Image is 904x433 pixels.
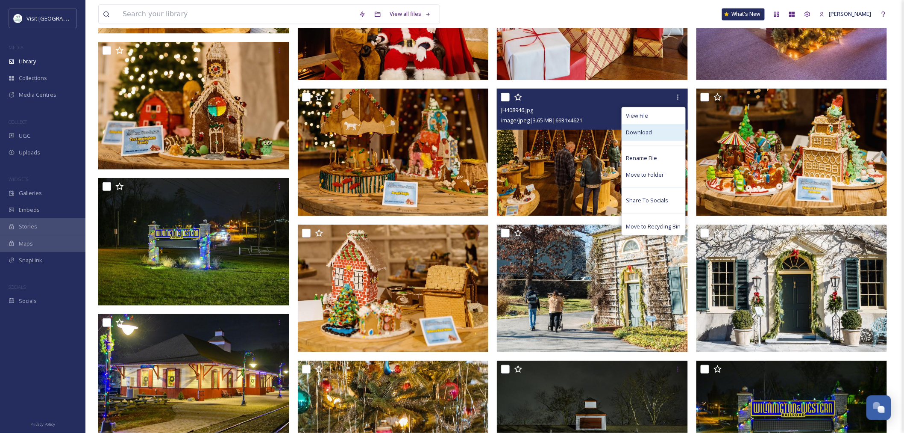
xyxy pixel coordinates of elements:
span: image/jpeg | 3.65 MB | 6931 x 4621 [501,116,582,124]
span: Socials [19,297,37,305]
a: What's New [722,8,765,20]
span: WIDGETS [9,176,28,182]
span: JH408946.jpg [501,106,533,114]
span: Collections [19,74,47,82]
a: [PERSON_NAME] [815,6,876,22]
span: Stories [19,222,37,231]
span: Maps [19,240,33,248]
span: Rename File [626,154,657,162]
span: COLLECT [9,119,27,125]
span: Share To Socials [626,196,669,205]
span: Media Centres [19,91,56,99]
input: Search your library [118,5,355,24]
span: SnapLink [19,256,42,264]
button: Open Chat [866,395,891,420]
img: NZ9_0734.jpg [98,178,289,305]
img: JH408946.jpg [497,89,688,216]
span: View File [626,112,649,120]
img: JH409008-HDR.jpg [497,225,688,352]
span: Privacy Policy [30,421,55,427]
span: Library [19,57,36,65]
img: JH408931.jpg [298,225,489,352]
span: Embeds [19,206,40,214]
img: JH409003-HDR.jpg [696,225,887,352]
a: View all files [385,6,435,22]
span: Move to Folder [626,171,664,179]
img: download%20%281%29.jpeg [14,14,22,23]
span: Galleries [19,189,42,197]
span: Uploads [19,148,40,157]
img: JH408932.jpg [298,89,489,216]
span: UGC [19,132,30,140]
span: Move to Recycling Bin [626,222,681,231]
span: SOCIALS [9,284,26,290]
img: JH408930.jpg [696,89,887,216]
img: JH408934.jpg [98,42,289,169]
span: Download [626,128,652,136]
span: MEDIA [9,44,23,50]
span: [PERSON_NAME] [829,10,872,18]
a: Privacy Policy [30,418,55,429]
span: Visit [GEOGRAPHIC_DATA] [26,14,93,22]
